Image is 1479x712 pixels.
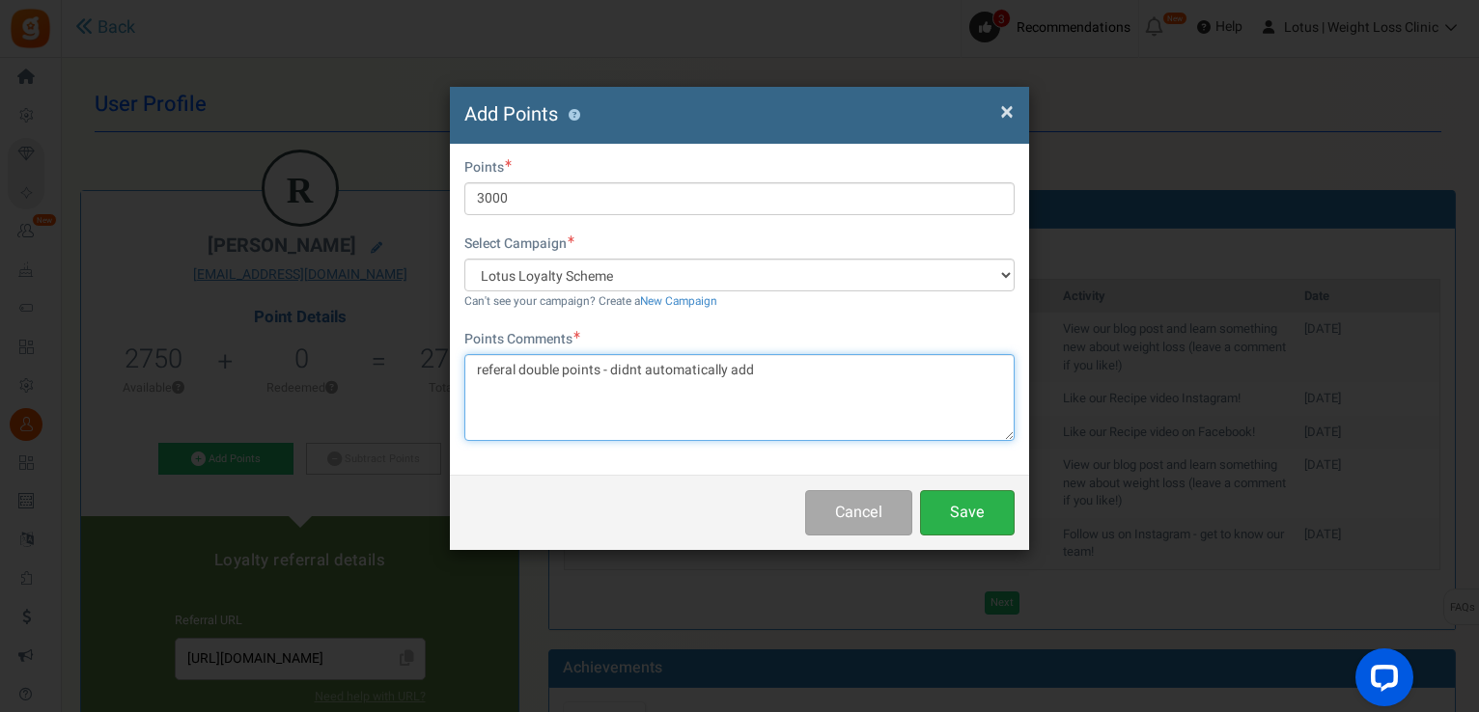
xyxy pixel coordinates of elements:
span: × [1000,94,1014,130]
label: Select Campaign [464,234,574,254]
label: Points [464,158,512,178]
button: ? [568,109,580,122]
label: Points Comments [464,330,580,349]
button: Save [920,490,1015,535]
span: Add Points [464,100,558,128]
a: New Campaign [640,293,717,310]
small: Can't see your campaign? Create a [464,293,717,310]
button: Cancel [805,490,912,535]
